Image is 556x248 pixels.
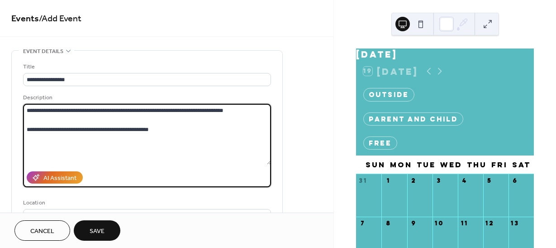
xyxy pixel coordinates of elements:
[23,198,269,208] div: Location
[486,220,494,228] div: 12
[363,156,388,174] div: Sun
[23,47,63,56] span: Event details
[23,62,269,72] div: Title
[363,112,463,126] div: Parent and Child
[11,10,39,28] a: Events
[363,136,397,150] div: FREE
[461,177,468,185] div: 4
[435,177,443,185] div: 3
[489,156,510,174] div: Fri
[438,156,465,174] div: Wed
[388,156,414,174] div: Mon
[363,88,414,101] div: Outside
[359,177,367,185] div: 31
[27,171,83,184] button: AI Assistant
[410,220,418,228] div: 9
[461,220,468,228] div: 11
[356,49,534,60] div: [DATE]
[410,177,418,185] div: 2
[90,227,105,236] span: Save
[359,220,367,228] div: 7
[510,156,533,174] div: Sat
[74,220,120,241] button: Save
[23,93,269,102] div: Description
[465,156,489,174] div: Thu
[30,227,54,236] span: Cancel
[435,220,443,228] div: 10
[511,177,519,185] div: 6
[414,156,438,174] div: Tue
[14,220,70,241] button: Cancel
[385,177,392,185] div: 1
[385,220,392,228] div: 8
[43,174,76,183] div: AI Assistant
[39,10,81,28] span: / Add Event
[511,220,519,228] div: 13
[486,177,494,185] div: 5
